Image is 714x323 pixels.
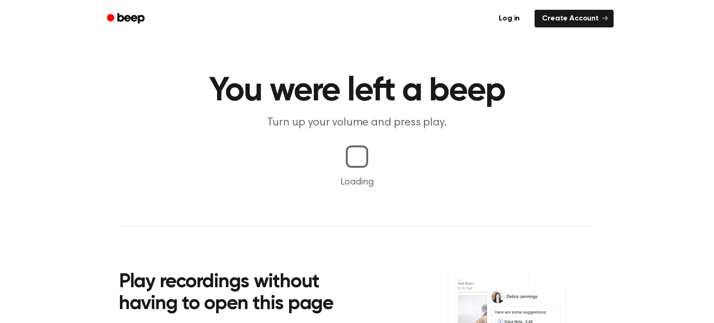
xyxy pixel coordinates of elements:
[11,175,703,189] p: Loading
[119,74,595,108] h1: You were left a beep
[100,10,153,28] a: Beep
[178,115,535,131] p: Turn up your volume and press play.
[535,10,614,27] a: Create Account
[119,271,370,316] h2: Play recordings without having to open this page
[489,8,529,29] a: Log in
